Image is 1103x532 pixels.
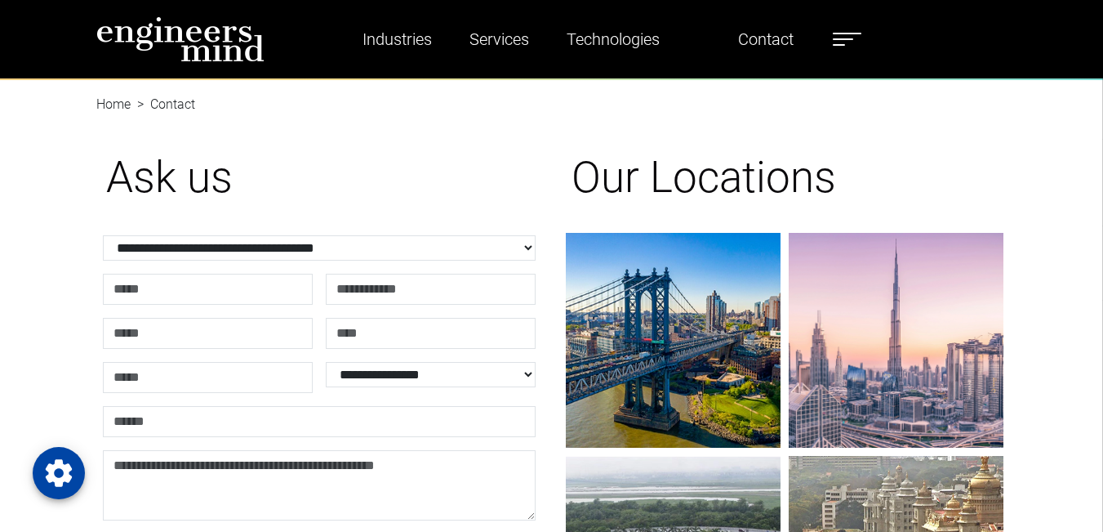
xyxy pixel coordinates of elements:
[131,95,195,114] li: Contact
[566,233,781,448] img: gif
[560,20,666,58] a: Technologies
[96,96,131,112] a: Home
[572,152,998,204] h1: Our Locations
[732,20,800,58] a: Contact
[96,78,1007,98] nav: breadcrumb
[463,20,536,58] a: Services
[356,20,438,58] a: Industries
[96,16,265,62] img: logo
[106,152,532,204] h1: Ask us
[789,233,1003,448] img: gif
